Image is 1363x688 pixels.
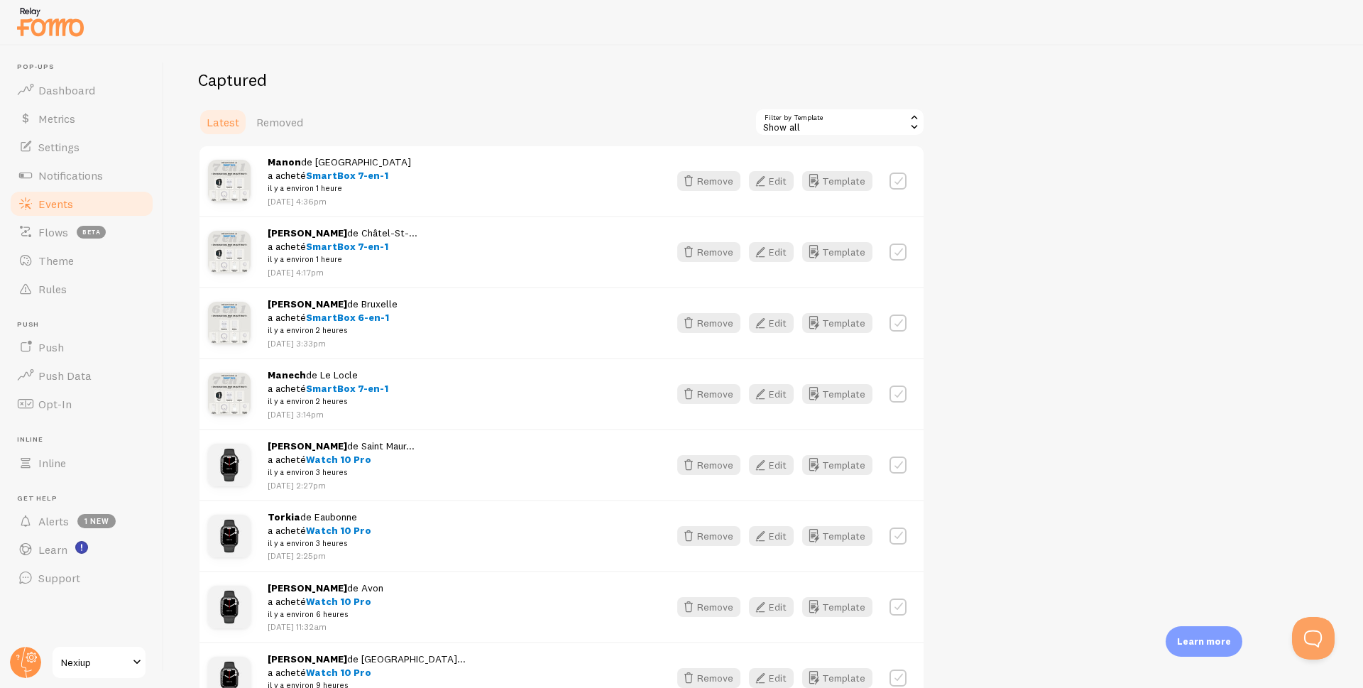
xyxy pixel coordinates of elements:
span: de Bruxelle a acheté [268,297,398,337]
span: Inline [17,435,155,444]
p: [DATE] 3:14pm [268,408,388,420]
img: Montre_13_small.jpg [208,586,251,628]
span: Watch 10 Pro [306,524,371,537]
a: Nexiup [51,645,147,679]
p: Learn more [1177,635,1231,648]
button: Edit [749,242,794,262]
button: Edit [749,171,794,191]
a: Notifications [9,161,155,190]
span: de Eaubonne a acheté [268,510,371,550]
a: Edit [749,171,802,191]
img: BoxIphone_Prod_09_small.jpg [208,373,251,415]
small: il y a environ 2 heures [268,324,398,337]
a: Learn [9,535,155,564]
a: Opt-In [9,390,155,418]
span: Support [38,571,80,585]
button: Template [802,668,872,688]
a: Push [9,333,155,361]
span: Nexiup [61,654,128,671]
span: Watch 10 Pro [306,666,371,679]
small: il y a environ 3 heures [268,466,415,479]
img: Montre_13_small.jpg [208,515,251,557]
a: Theme [9,246,155,275]
a: Edit [749,668,802,688]
span: Push [17,320,155,329]
strong: Manech [268,368,306,381]
button: Edit [749,597,794,617]
span: SmartBox 7-en-1 [306,240,388,253]
a: Template [802,384,872,404]
span: SmartBox 6-en-1 [306,311,389,324]
a: Latest [198,108,248,136]
a: Edit [749,313,802,333]
a: Removed [248,108,312,136]
span: Dashboard [38,83,95,97]
a: Events [9,190,155,218]
a: Flows beta [9,218,155,246]
span: Learn [38,542,67,557]
small: il y a environ 6 heures [268,608,383,621]
a: Edit [749,526,802,546]
small: il y a environ 1 heure [268,182,411,195]
div: Show all [755,108,925,136]
strong: [PERSON_NAME] [268,652,347,665]
iframe: Help Scout Beacon - Open [1292,617,1335,660]
p: [DATE] 2:27pm [268,479,415,491]
strong: [PERSON_NAME] [268,581,347,594]
p: [DATE] 11:32am [268,621,383,633]
span: Theme [38,253,74,268]
strong: Torkia [268,510,300,523]
button: Edit [749,384,794,404]
span: 1 new [77,514,116,528]
button: Remove [677,455,740,475]
button: Template [802,242,872,262]
span: de Saint Maur... a acheté [268,439,415,479]
span: de Avon a acheté [268,581,383,621]
button: Remove [677,384,740,404]
strong: [PERSON_NAME] [268,226,347,239]
a: Edit [749,597,802,617]
span: de Le Locle a acheté [268,368,388,408]
a: Edit [749,242,802,262]
span: Inline [38,456,66,470]
span: de [GEOGRAPHIC_DATA] a acheté [268,155,411,195]
span: SmartBox 7-en-1 [306,169,388,182]
img: BoxIphone_6en1_Prod_07_small.jpg [208,302,251,344]
span: Rules [38,282,67,296]
strong: [PERSON_NAME] [268,297,347,310]
a: Push Data [9,361,155,390]
img: BoxIphone_Prod_09_small.jpg [208,231,251,273]
a: Rules [9,275,155,303]
button: Edit [749,313,794,333]
button: Template [802,171,872,191]
span: Metrics [38,111,75,126]
span: Settings [38,140,80,154]
span: Push [38,340,64,354]
img: BoxIphone_Prod_09_small.jpg [208,160,251,202]
a: Dashboard [9,76,155,104]
a: Metrics [9,104,155,133]
small: il y a environ 2 heures [268,395,388,408]
span: de Châtel-St-... a acheté [268,226,417,266]
strong: Manon [268,155,301,168]
span: Events [38,197,73,211]
button: Template [802,313,872,333]
small: il y a environ 3 heures [268,537,371,550]
span: Latest [207,115,239,129]
a: Template [802,455,872,475]
button: Edit [749,455,794,475]
span: Push Data [38,368,92,383]
button: Template [802,597,872,617]
p: [DATE] 4:17pm [268,266,417,278]
button: Template [802,526,872,546]
a: Edit [749,384,802,404]
img: Montre_13_small.jpg [208,444,251,486]
span: Watch 10 Pro [306,595,371,608]
button: Remove [677,313,740,333]
span: Flows [38,225,68,239]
